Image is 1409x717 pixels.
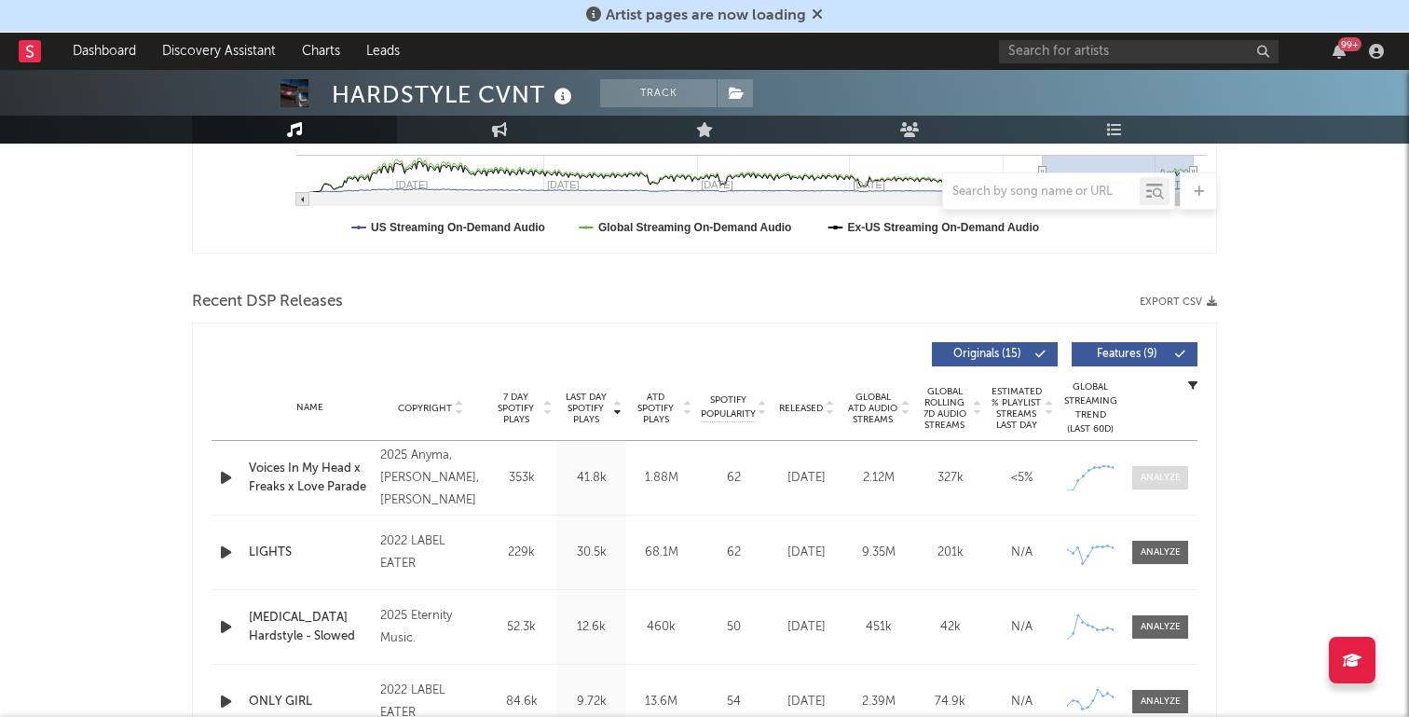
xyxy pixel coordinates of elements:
div: HARDSTYLE CVNT [332,79,577,110]
div: 327k [919,469,981,488]
a: ONLY GIRL [249,693,371,711]
a: Charts [289,33,353,70]
div: 2.12M [847,469,910,488]
div: 52.3k [491,618,552,637]
div: [DATE] [775,544,838,562]
span: Estimated % Playlist Streams Last Day [991,386,1042,431]
span: Artist pages are now loading [606,8,806,23]
input: Search for artists [999,40,1279,63]
a: Discovery Assistant [149,33,289,70]
div: 54 [701,693,766,711]
div: 451k [847,618,910,637]
span: Released [779,403,823,414]
div: 9.35M [847,544,910,562]
div: 2.39M [847,693,910,711]
span: ATD Spotify Plays [631,392,680,425]
div: 2022 LABEL EATER [380,531,482,575]
div: 353k [491,469,552,488]
div: 99 + [1338,37,1361,51]
button: 99+ [1333,44,1346,59]
div: [DATE] [775,693,838,711]
button: Features(9) [1072,342,1197,366]
button: Export CSV [1140,296,1217,308]
div: 201k [919,544,981,562]
div: 62 [701,469,766,488]
div: 2025 Eternity Music. [380,605,482,650]
div: 229k [491,544,552,562]
a: LIGHTS [249,544,371,562]
div: N/A [991,618,1053,637]
text: Ex-US Streaming On-Demand Audio [848,221,1040,234]
span: Features ( 9 ) [1084,349,1170,360]
a: Voices In My Head x Freaks x Love Parade [249,460,371,496]
div: 84.6k [491,693,552,711]
div: 2025 Anyma, [PERSON_NAME], [PERSON_NAME] [380,445,482,512]
div: <5% [991,469,1053,488]
div: 50 [701,618,766,637]
button: Originals(15) [932,342,1058,366]
span: Copyright [398,403,452,414]
span: Dismiss [812,8,823,23]
span: Originals ( 15 ) [944,349,1030,360]
text: US Streaming On-Demand Audio [371,221,545,234]
div: 41.8k [561,469,622,488]
div: 12.6k [561,618,622,637]
span: Global ATD Audio Streams [847,392,898,425]
span: Recent DSP Releases [192,291,343,313]
span: Spotify Popularity [701,393,756,421]
div: N/A [991,693,1053,711]
div: 460k [631,618,691,637]
div: 62 [701,544,766,562]
div: [DATE] [775,618,838,637]
button: Track [600,79,717,107]
a: Leads [353,33,413,70]
div: Global Streaming Trend (Last 60D) [1062,380,1118,436]
div: 9.72k [561,693,622,711]
span: Global Rolling 7D Audio Streams [919,386,970,431]
span: Last Day Spotify Plays [561,392,610,425]
div: N/A [991,544,1053,562]
div: 74.9k [919,693,981,711]
div: 13.6M [631,693,691,711]
div: 42k [919,618,981,637]
div: 30.5k [561,544,622,562]
span: 7 Day Spotify Plays [491,392,540,425]
div: 68.1M [631,544,691,562]
a: Dashboard [60,33,149,70]
div: Name [249,401,371,415]
input: Search by song name or URL [943,185,1140,200]
a: [MEDICAL_DATA] Hardstyle - Slowed [249,609,371,645]
text: Global Streaming On-Demand Audio [598,221,792,234]
div: [DATE] [775,469,838,488]
div: 1.88M [631,469,691,488]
